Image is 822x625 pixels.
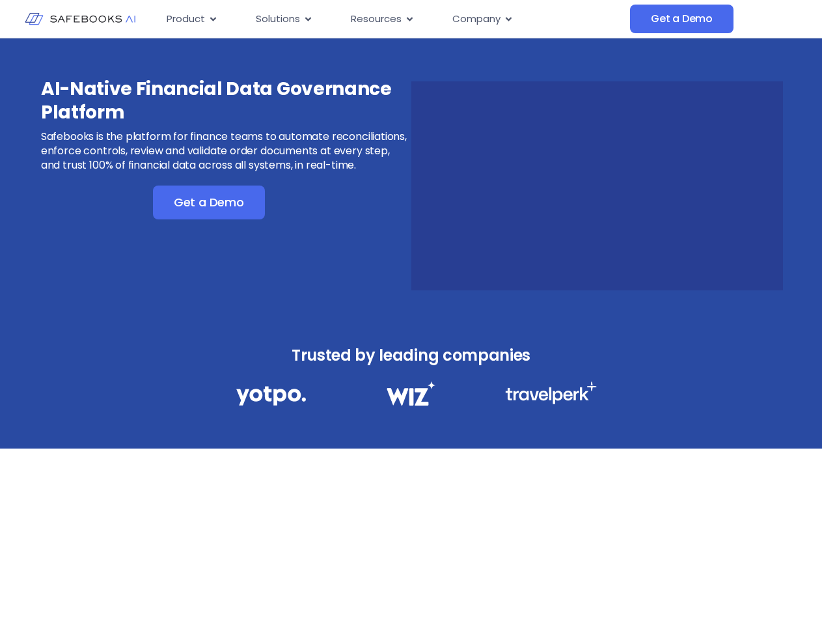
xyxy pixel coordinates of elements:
span: Solutions [256,12,300,27]
h3: Trusted by leading companies [208,342,615,368]
h3: AI-Native Financial Data Governance Platform [41,77,409,124]
img: Financial Data Governance 2 [380,382,441,406]
img: Financial Data Governance 3 [505,382,597,404]
nav: Menu [156,7,630,32]
a: Get a Demo [630,5,733,33]
img: Financial Data Governance 1 [236,382,306,410]
span: Get a Demo [651,12,713,25]
span: Resources [351,12,402,27]
a: Get a Demo [153,186,265,219]
p: Safebooks is the platform for finance teams to automate reconciliations, enforce controls, review... [41,130,409,173]
span: Get a Demo [174,196,244,209]
span: Company [452,12,500,27]
div: Menu Toggle [156,7,630,32]
span: Product [167,12,205,27]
